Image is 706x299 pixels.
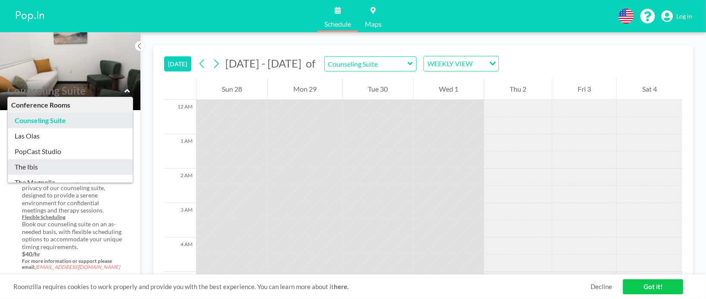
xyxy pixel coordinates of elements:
[306,57,315,70] span: of
[591,283,612,291] a: Decline
[676,12,692,20] span: Log in
[22,214,65,220] u: Flexible Scheduling
[14,8,47,25] img: organization-logo
[426,58,474,69] span: WEEKLY VIEW
[225,57,302,70] span: [DATE] - [DATE]
[268,78,342,100] div: Mon 29
[22,258,123,271] h5: For more information or support please email:
[623,279,683,294] a: Got it!
[424,56,498,71] div: Search for option
[164,100,196,134] div: 12 AM
[196,78,267,100] div: Sun 28
[342,78,413,100] div: Tue 30
[8,128,133,144] div: Las Olas
[8,113,133,128] div: Counseling Suite
[325,57,407,71] input: Counseling Suite
[7,97,30,106] span: Floor: 2
[164,203,196,237] div: 3 AM
[164,169,196,203] div: 2 AM
[164,237,196,272] div: 4 AM
[13,283,591,291] span: Roomzilla requires cookies to work properly and provide you with the best experience. You can lea...
[22,176,123,214] p: Experience the tranquility and privacy of our counseling suite, designed to provide a serene envi...
[22,250,40,258] strong: $40/hr
[7,84,124,97] input: Counseling Suite
[552,78,616,100] div: Fri 3
[617,78,682,100] div: Sat 4
[8,175,133,190] div: The Magnolia
[324,21,351,28] span: Schedule
[164,134,196,169] div: 1 AM
[22,220,123,250] p: Book our counseling suite on an as-needed basis, with flexible scheduling options to accommodate ...
[414,78,484,100] div: Wed 1
[484,78,552,100] div: Thu 2
[334,283,348,290] a: here.
[164,56,191,71] button: [DATE]
[661,10,692,22] a: Log in
[8,97,133,113] div: Conference Rooms
[8,159,133,175] div: The Ibis
[35,264,120,270] em: [EMAIL_ADDRESS][DOMAIN_NAME]
[475,58,484,69] input: Search for option
[8,144,133,159] div: PopCast Studio
[365,21,382,28] span: Maps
